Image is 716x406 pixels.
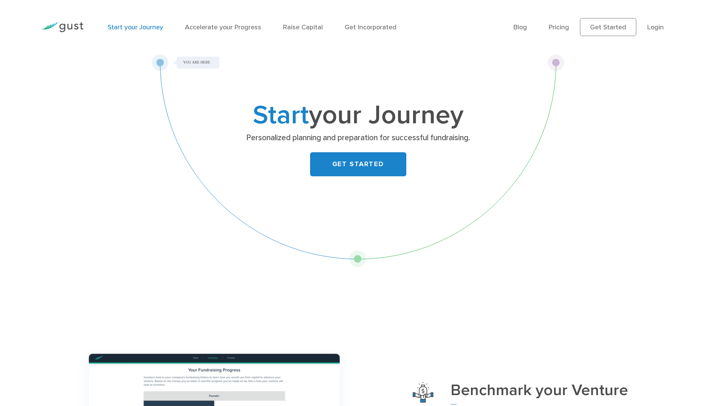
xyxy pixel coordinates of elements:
a: Get Started [580,18,636,36]
a: Start your Journey [107,23,163,31]
a: Blog [513,23,527,31]
img: Gust Logo [41,22,83,32]
a: Get Incorporated [345,23,397,31]
h1: your Journey [210,103,507,127]
img: Benchmark Your Venture [413,382,433,403]
h3: Benchmark your Venture [451,382,630,404]
span: Start [253,99,309,131]
p: Personalized planning and preparation for successful fundraising. [212,133,504,143]
a: Login [647,23,664,31]
a: Pricing [549,23,569,31]
a: GET STARTED [310,152,406,176]
a: Raise Capital [283,23,323,31]
a: Accelerate your Progress [185,23,261,31]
